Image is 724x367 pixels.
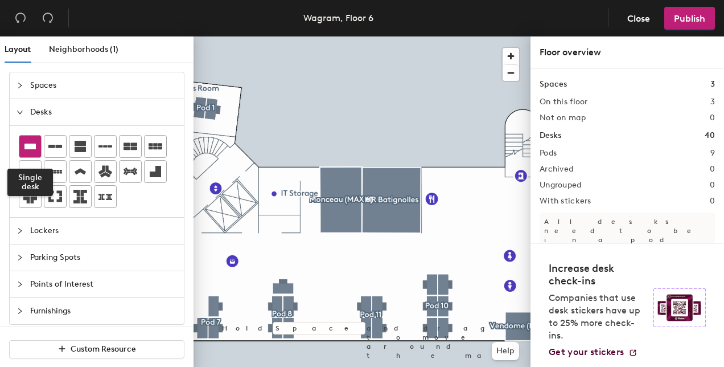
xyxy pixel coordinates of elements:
span: collapsed [17,308,23,315]
button: Redo (⌘ + ⇧ + Z) [36,7,59,30]
div: Wagram, Floor 6 [303,11,373,25]
a: Get your stickers [549,346,637,358]
span: expanded [17,109,23,116]
h2: Ungrouped [540,181,582,190]
p: Companies that use desk stickers have up to 25% more check-ins. [549,292,647,342]
span: collapsed [17,254,23,261]
span: Close [627,13,650,24]
span: Points of Interest [30,271,177,297]
span: Custom Resource [71,344,136,354]
span: Layout [5,44,31,54]
h2: With stickers [540,197,591,206]
h2: 0 [710,197,715,206]
h2: 0 [710,165,715,174]
p: All desks need to be in a pod before saving [540,213,715,267]
button: Single desk [19,135,42,158]
span: Spaces [30,72,177,99]
h2: Archived [540,165,573,174]
button: Custom Resource [9,340,184,358]
span: Neighborhoods (1) [49,44,118,54]
span: collapsed [17,281,23,288]
span: collapsed [17,82,23,89]
span: Get your stickers [549,346,624,357]
button: Close [618,7,660,30]
img: Sticker logo [653,288,706,327]
span: collapsed [17,227,23,234]
h2: 0 [710,113,715,123]
span: Lockers [30,218,177,244]
h2: 9 [710,149,715,158]
button: Undo (⌘ + Z) [9,7,32,30]
h1: 40 [705,129,715,142]
h4: Increase desk check-ins [549,262,647,287]
button: Help [492,342,519,360]
button: Publish [664,7,715,30]
h1: 3 [710,78,715,91]
h2: On this floor [540,97,588,107]
span: Furnishings [30,298,177,324]
h2: Not on map [540,113,586,123]
span: Publish [674,13,705,24]
h1: Desks [540,129,561,142]
span: Desks [30,99,177,125]
h2: Pods [540,149,557,158]
span: undo [15,12,26,23]
span: Parking Spots [30,244,177,271]
h2: 0 [710,181,715,190]
div: Floor overview [540,46,715,59]
h2: 3 [710,97,715,107]
h1: Spaces [540,78,567,91]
